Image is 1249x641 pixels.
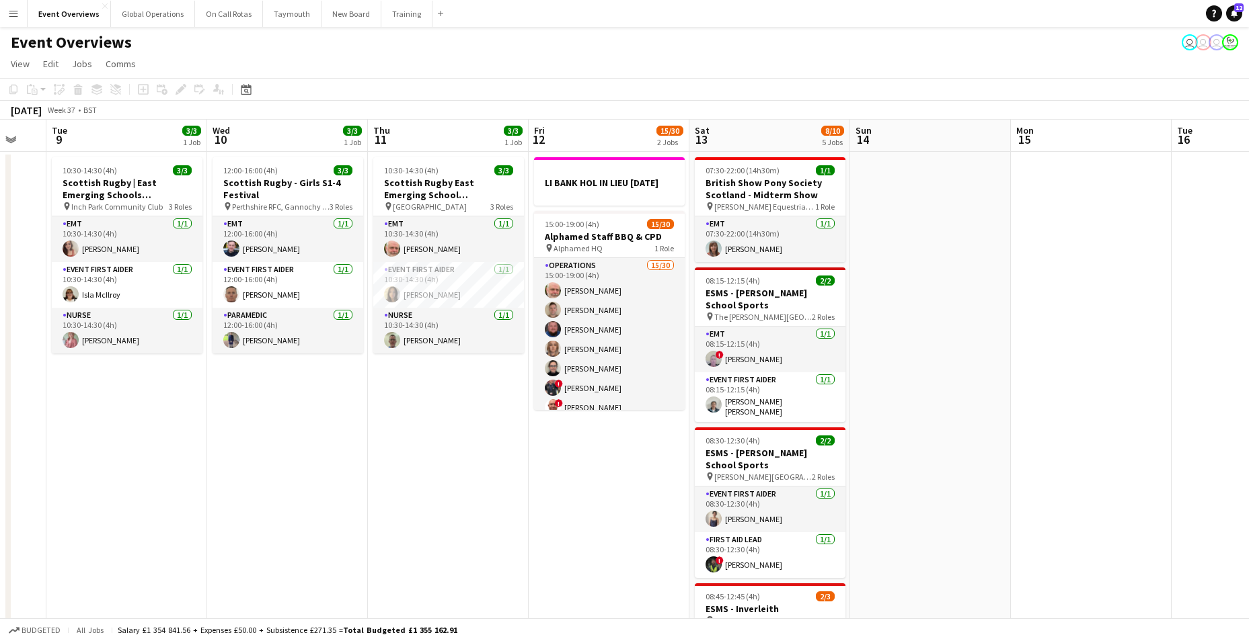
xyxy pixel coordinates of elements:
button: Global Operations [111,1,195,27]
a: Comms [100,55,141,73]
span: Budgeted [22,626,61,635]
a: Jobs [67,55,98,73]
div: [DATE] [11,103,42,117]
button: Event Overviews [28,1,111,27]
button: New Board [321,1,381,27]
app-user-avatar: Operations Team [1195,34,1211,50]
h1: Event Overviews [11,32,132,52]
button: Budgeted [7,623,63,638]
app-user-avatar: Operations Manager [1222,34,1238,50]
span: 12 [1234,3,1244,12]
a: 12 [1226,5,1242,22]
div: BST [83,105,97,115]
app-user-avatar: Operations Team [1209,34,1225,50]
app-user-avatar: Jackie Tolland [1182,34,1198,50]
button: Taymouth [263,1,321,27]
span: All jobs [74,625,106,635]
span: View [11,58,30,70]
span: Edit [43,58,59,70]
span: Jobs [72,58,92,70]
span: Total Budgeted £1 355 162.91 [343,625,457,635]
div: Salary £1 354 841.56 + Expenses £50.00 + Subsistence £271.35 = [118,625,457,635]
a: Edit [38,55,64,73]
span: Week 37 [44,105,78,115]
span: Comms [106,58,136,70]
a: View [5,55,35,73]
button: On Call Rotas [195,1,263,27]
button: Training [381,1,432,27]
